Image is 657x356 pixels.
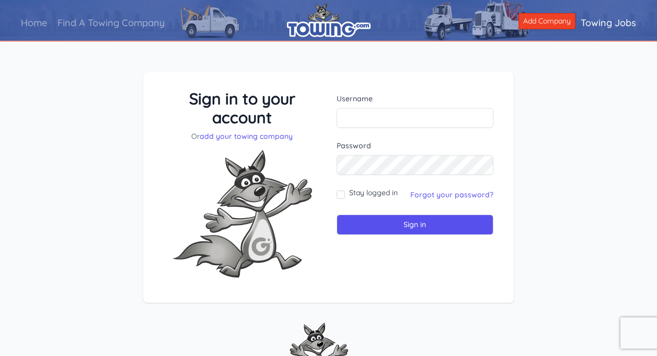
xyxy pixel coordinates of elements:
[52,8,170,38] a: Find A Towing Company
[518,13,575,29] a: Add Company
[164,131,321,141] p: Or
[287,3,371,37] img: logo.png
[410,190,493,199] a: Forgot your password?
[337,215,494,235] input: Sign in
[164,141,320,286] img: Fox-Excited.png
[200,132,293,141] a: add your towing company
[349,187,398,198] label: Stay logged in
[164,89,321,127] h3: Sign in to your account
[575,8,641,38] a: Towing Jobs
[337,140,494,151] label: Password
[16,8,52,38] a: Home
[337,93,494,104] label: Username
